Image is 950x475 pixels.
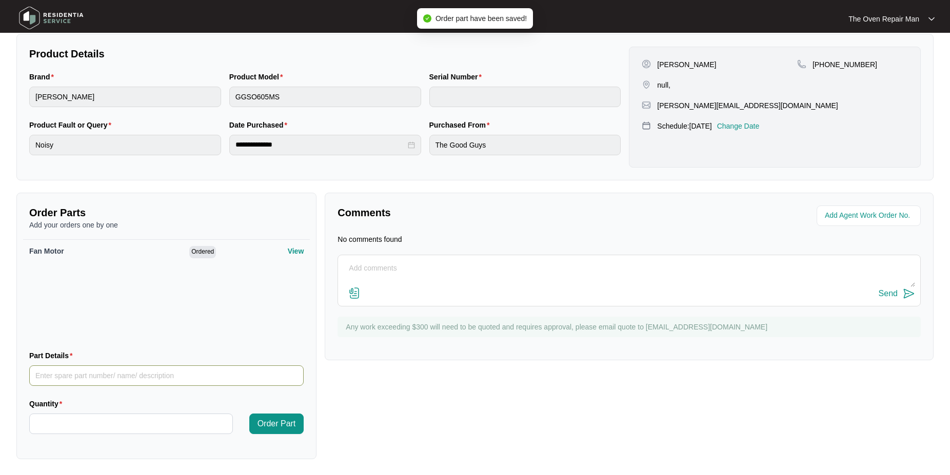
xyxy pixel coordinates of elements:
[429,135,621,155] input: Purchased From
[229,87,421,107] input: Product Model
[29,87,221,107] input: Brand
[429,72,486,82] label: Serial Number
[29,72,58,82] label: Brand
[657,100,838,111] p: [PERSON_NAME][EMAIL_ADDRESS][DOMAIN_NAME]
[29,220,304,230] p: Add your orders one by one
[848,14,919,24] p: The Oven Repair Man
[29,120,115,130] label: Product Fault or Query
[29,205,304,220] p: Order Parts
[642,59,651,69] img: user-pin
[642,100,651,110] img: map-pin
[346,322,916,332] p: Any work exceeding $300 will need to be quoted and requires approval, please email quote to [EMAI...
[29,350,77,361] label: Part Details
[30,414,232,433] input: Quantity
[348,287,361,299] img: file-attachment-doc.svg
[29,247,64,255] span: Fan Motor
[825,210,915,222] input: Add Agent Work Order No.
[879,289,898,298] div: Send
[436,14,527,23] span: Order part have been saved!
[797,59,806,69] img: map-pin
[429,120,494,130] label: Purchased From
[642,80,651,89] img: map-pin
[338,234,402,244] p: No comments found
[423,14,431,23] span: check-circle
[657,59,716,70] p: [PERSON_NAME]
[29,399,66,409] label: Quantity
[235,139,406,150] input: Date Purchased
[717,121,760,131] p: Change Date
[657,121,711,131] p: Schedule: [DATE]
[288,246,304,256] p: View
[29,135,221,155] input: Product Fault or Query
[338,205,622,220] p: Comments
[189,246,216,258] span: Ordered
[249,414,304,434] button: Order Part
[29,47,621,61] p: Product Details
[928,16,935,22] img: dropdown arrow
[903,287,915,300] img: send-icon.svg
[657,80,670,90] p: null,
[879,287,915,301] button: Send
[813,59,877,70] p: [PHONE_NUMBER]
[429,87,621,107] input: Serial Number
[229,120,291,130] label: Date Purchased
[15,3,87,33] img: residentia service logo
[29,365,304,386] input: Part Details
[229,72,287,82] label: Product Model
[258,418,296,430] span: Order Part
[642,121,651,130] img: map-pin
